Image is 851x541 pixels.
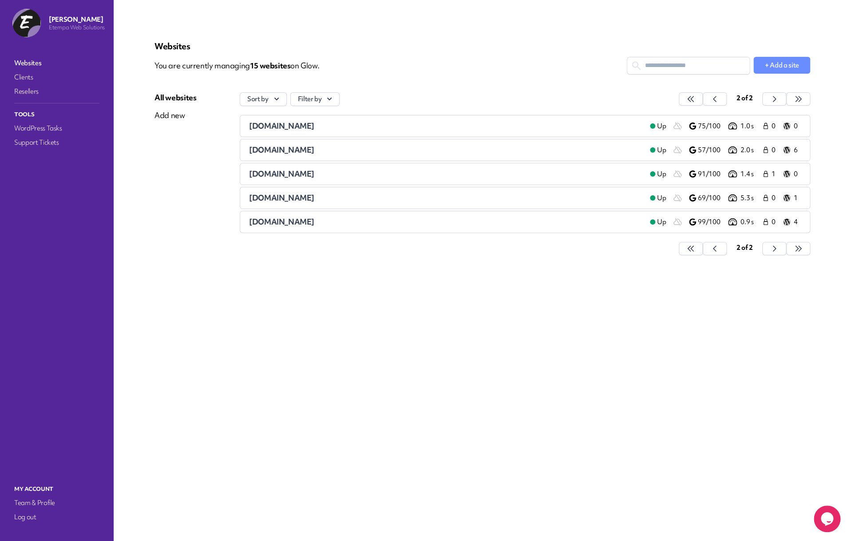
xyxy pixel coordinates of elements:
span: 1 [771,170,778,179]
a: 0 [762,193,780,203]
a: Up [643,169,673,179]
a: [DOMAIN_NAME] [249,193,643,203]
p: Etempa Web Solutions [49,24,105,31]
span: 15 website [250,60,291,71]
a: [DOMAIN_NAME] [249,145,643,155]
a: [DOMAIN_NAME] [249,217,643,227]
span: Up [657,122,666,131]
a: 99/100 0.9 s [689,217,762,227]
span: 0 [771,193,778,203]
a: [DOMAIN_NAME] [249,121,643,131]
p: 0 [794,122,801,131]
button: + Add a site [753,57,810,74]
span: 0 [771,146,778,155]
p: 57/100 [698,146,726,155]
p: 1.4 s [740,170,762,179]
a: Up [643,193,673,203]
p: 1.0 s [740,122,762,131]
span: s [287,60,291,71]
span: [DOMAIN_NAME] [249,145,314,155]
a: Support Tickets [12,136,101,149]
p: [PERSON_NAME] [49,15,105,24]
p: 4 [794,217,801,227]
p: 69/100 [698,193,726,203]
p: Tools [12,109,101,120]
span: [DOMAIN_NAME] [249,169,314,179]
a: 57/100 2.0 s [689,145,762,155]
p: 6 [794,146,801,155]
span: 2 of 2 [736,94,753,103]
a: 0 [783,121,801,131]
a: Resellers [12,85,101,98]
a: 6 [783,145,801,155]
a: Team & Profile [12,497,101,509]
a: Websites [12,57,101,69]
button: Filter by [290,92,340,106]
p: You are currently managing on Glow. [154,57,627,75]
a: Clients [12,71,101,83]
div: All websites [154,92,196,103]
a: 4 [783,217,801,227]
span: 0 [771,122,778,131]
p: My Account [12,483,101,495]
p: 99/100 [698,217,726,227]
p: 75/100 [698,122,726,131]
span: Up [657,193,666,203]
p: 0.9 s [740,217,762,227]
a: Up [643,121,673,131]
div: Add new [154,110,196,121]
a: 0 [762,145,780,155]
a: Log out [12,511,101,523]
span: [DOMAIN_NAME] [249,193,314,203]
span: [DOMAIN_NAME] [249,217,314,227]
p: Websites [154,41,810,51]
a: 0 [762,217,780,227]
a: WordPress Tasks [12,122,101,134]
p: 5.3 s [740,193,762,203]
span: Up [657,217,666,227]
a: 1 [762,169,780,179]
a: [DOMAIN_NAME] [249,169,643,179]
a: 0 [762,121,780,131]
iframe: chat widget [814,505,842,532]
p: 1 [794,193,801,203]
a: 1 [783,193,801,203]
p: 2.0 s [740,146,762,155]
button: Sort by [240,92,287,106]
a: 91/100 1.4 s [689,169,762,179]
span: 2 of 2 [736,243,753,252]
span: Up [657,146,666,155]
a: 0 [783,169,801,179]
a: Up [643,217,673,227]
a: 75/100 1.0 s [689,121,762,131]
span: 0 [771,217,778,227]
p: 0 [794,170,801,179]
a: Up [643,145,673,155]
p: 91/100 [698,170,726,179]
a: 69/100 5.3 s [689,193,762,203]
span: [DOMAIN_NAME] [249,121,314,131]
span: Up [657,170,666,179]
